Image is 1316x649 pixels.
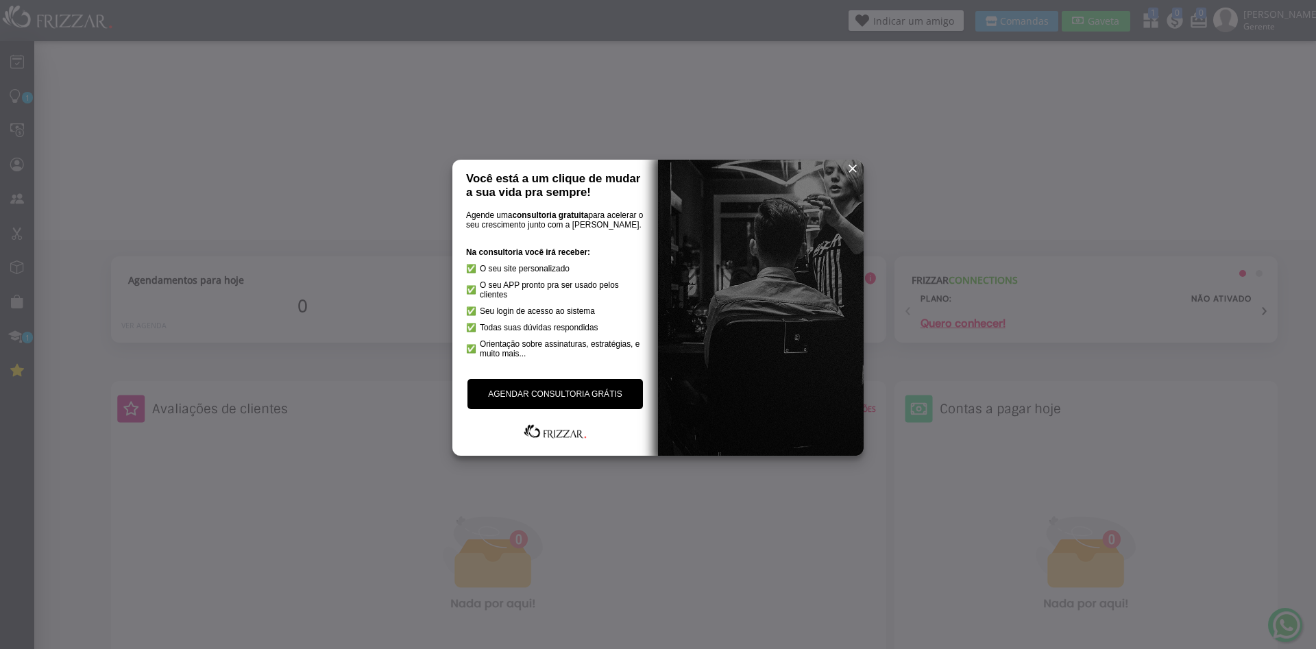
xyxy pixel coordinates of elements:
li: O seu APP pronto pra ser usado pelos clientes [466,280,644,299]
p: Agende uma para acelerar o seu crescimento junto com a [PERSON_NAME]. [466,210,644,230]
button: ui-button [842,158,863,179]
strong: Na consultoria você irá receber: [466,247,590,257]
li: Orientação sobre assinaturas, estratégias, e muito mais... [466,339,644,358]
li: O seu site personalizado [466,264,644,273]
strong: consultoria gratuita [512,210,588,220]
img: Frizzar [521,423,589,439]
a: AGENDAR CONSULTORIA GRÁTIS [467,379,643,409]
li: Seu login de acesso ao sistema [466,306,644,316]
h1: Você está a um clique de mudar a sua vida pra sempre! [466,172,644,199]
li: Todas suas dúvidas respondidas [466,323,644,332]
